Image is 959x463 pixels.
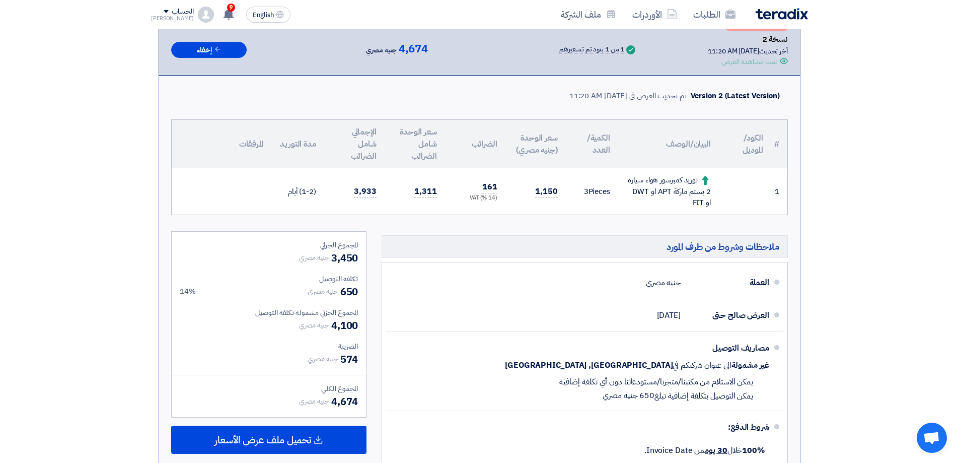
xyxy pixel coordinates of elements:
div: (14 %) VAT [453,194,497,203]
button: English [246,7,290,23]
div: المجموع الكلي [180,383,358,394]
span: 3,933 [354,185,377,198]
div: جنيه مصري [646,273,681,292]
span: 4,100 [331,318,358,333]
span: 161 [482,181,497,193]
div: تمت مشاهدة العرض [721,56,778,67]
td: (1-2) أيام [272,168,324,215]
div: 1 من 1 بنود تم تسعيرهم [559,46,624,54]
div: تكلفه التوصيل [180,274,358,284]
div: الحساب [172,8,193,16]
span: 9 [227,4,235,12]
span: 650 [340,284,358,299]
img: profile_test.png [198,7,214,23]
div: شروط الدفع: [402,415,769,439]
u: 30 يوم [705,444,727,456]
span: 3,450 [331,250,358,266]
span: 574 [340,352,358,367]
div: تم تحديث العرض في [DATE] 11:20 AM [569,90,687,102]
img: Teradix logo [756,8,808,20]
span: يمكن الاستلام من مكتبنا/متجرنا/مستودعاتنا دون أي تكلفة إضافية [559,377,753,387]
span: جنيه مصري [308,354,338,364]
td: 1 [771,168,787,215]
span: 4,674 [399,43,428,55]
th: الكود/الموديل [719,120,771,168]
span: 1,150 [535,185,558,198]
span: 1,311 [414,185,437,198]
div: نسخة 2 [708,33,788,46]
th: مدة التوريد [272,120,324,168]
span: جنيه مصري [299,252,329,263]
div: المجموع الجزئي مشموله تكلفه التوصيل [180,307,358,318]
th: الكمية/العدد [566,120,618,168]
a: الأوردرات [624,3,685,26]
span: جنيه مصري [308,286,338,297]
button: إخفاء [171,42,247,58]
td: Pieces [566,168,618,215]
div: توريد كمبرسور هواء سيارة 2 بستم ماركة APT او DWT او FIT [626,174,711,209]
span: 3 [584,186,588,197]
div: أخر تحديث [DATE] 11:20 AM [708,46,788,56]
h5: ملاحظات وشروط من طرف المورد [382,235,788,258]
th: سعر الوحدة (جنيه مصري) [505,120,566,168]
span: تحميل ملف عرض الأسعار [214,435,311,444]
th: البيان/الوصف [618,120,719,168]
span: [GEOGRAPHIC_DATA], [GEOGRAPHIC_DATA] [505,360,673,370]
div: Version 2 (Latest Version) [691,90,780,102]
div: [PERSON_NAME] [151,16,194,21]
a: ملف الشركة [553,3,624,26]
div: المجموع الجزئي [180,240,358,250]
a: الطلبات [685,3,744,26]
span: خلال من Invoice Date. [644,444,765,456]
span: الى عنوان شركتكم في [673,360,731,370]
div: العملة [689,271,769,295]
span: جنيه مصري [299,396,329,407]
th: الإجمالي شامل الضرائب [324,120,385,168]
span: English [253,12,274,19]
th: # [771,120,787,168]
span: غير مشمولة [731,360,769,370]
th: المرفقات [172,120,272,168]
div: الضريبة [180,341,358,352]
span: جنيه مصري [366,44,396,56]
strong: 100% [742,444,765,456]
th: سعر الوحدة شامل الضرائب [385,120,445,168]
div: العرض صالح حتى [689,303,769,327]
span: 650 جنيه مصري [603,390,654,401]
span: [DATE] [657,310,681,320]
a: دردشة مفتوحة [917,423,947,453]
span: جنيه مصري [299,320,329,330]
div: 14% [180,286,196,297]
th: الضرائب [445,120,505,168]
span: 4,674 [331,394,358,409]
span: يمكن التوصيل بتكلفة إضافية تبلغ [654,391,753,401]
div: مصاريف التوصيل [689,336,769,360]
